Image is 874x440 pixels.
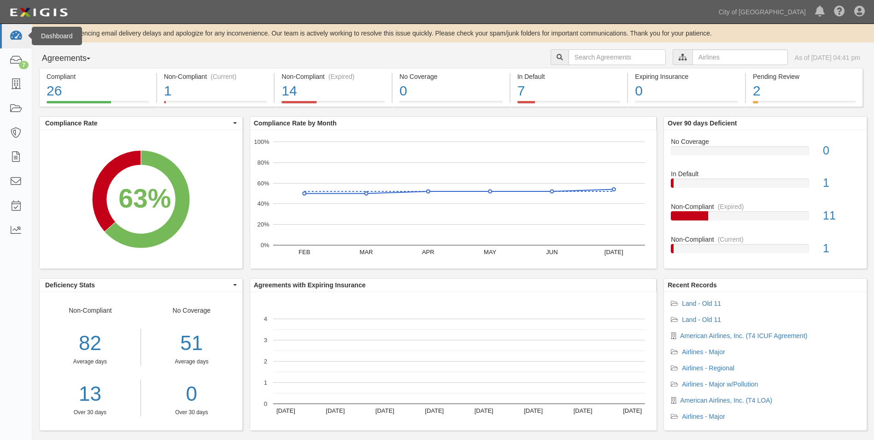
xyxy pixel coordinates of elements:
text: 3 [264,337,267,344]
b: Recent Records [668,281,717,289]
div: 0 [816,143,867,159]
div: Non-Compliant [40,306,141,416]
svg: A chart. [250,130,657,268]
a: Airlines - Major [682,413,725,420]
text: 40% [257,200,269,207]
text: [DATE] [623,407,642,414]
a: No Coverage0 [671,137,860,170]
text: 80% [257,159,269,166]
b: Over 90 days Deficient [668,119,737,127]
text: 100% [254,138,270,145]
div: (Expired) [328,72,355,81]
text: FEB [299,249,310,256]
div: 0 [399,81,503,101]
div: Non-Compliant [664,202,867,211]
div: Over 30 days [40,409,141,416]
text: 1 [264,379,267,386]
div: In Default [664,169,867,178]
a: American Airlines, Inc. (T4 LOA) [680,397,772,404]
text: [DATE] [425,407,444,414]
div: No Coverage [664,137,867,146]
a: Non-Compliant(Current)1 [671,235,860,261]
div: 1 [816,175,867,191]
text: MAR [359,249,373,256]
div: Average days [148,358,235,366]
div: (Expired) [718,202,744,211]
button: Deficiency Stats [40,279,242,291]
text: [DATE] [276,407,295,414]
span: Deficiency Stats [45,280,231,290]
a: 0 [148,380,235,409]
text: [DATE] [524,407,543,414]
b: Agreements with Expiring Insurance [254,281,366,289]
div: 0 [635,81,738,101]
text: [DATE] [375,407,394,414]
span: Compliance Rate [45,119,231,128]
div: 7 [517,81,621,101]
div: As of [DATE] 04:41 pm [795,53,860,62]
input: Search Agreements [569,49,666,65]
text: [DATE] [326,407,345,414]
div: 82 [40,329,141,358]
div: Over 30 days [148,409,235,416]
a: Pending Review2 [746,101,863,108]
div: Expiring Insurance [635,72,738,81]
text: JUN [546,249,557,256]
div: 63% [118,180,171,217]
a: Land - Old 11 [682,300,721,307]
div: Compliant [47,72,149,81]
div: We are experiencing email delivery delays and apologize for any inconvenience. Our team is active... [32,29,874,38]
div: 14 [282,81,385,101]
text: 2 [264,358,267,365]
div: 26 [47,81,149,101]
div: Average days [40,358,141,366]
a: 13 [40,380,141,409]
div: 2 [753,81,856,101]
img: logo-5460c22ac91f19d4615b14bd174203de0afe785f0fc80cf4dbbc73dc1793850b.png [7,4,70,21]
div: (Current) [718,235,744,244]
div: 51 [148,329,235,358]
a: In Default1 [671,169,860,202]
a: Airlines - Major w/Pollution [682,381,758,388]
a: Non-Compliant(Expired)11 [671,202,860,235]
a: Airlines - Major [682,348,725,356]
div: 1 [164,81,267,101]
text: 60% [257,179,269,186]
div: Non-Compliant [664,235,867,244]
div: Non-Compliant (Expired) [282,72,385,81]
a: Non-Compliant(Current)1 [157,101,274,108]
div: Pending Review [753,72,856,81]
div: Dashboard [32,27,82,45]
input: Airlines [692,49,788,65]
text: [DATE] [475,407,493,414]
div: 11 [816,208,867,224]
div: No Coverage [399,72,503,81]
div: (Current) [211,72,236,81]
svg: A chart. [250,292,657,430]
button: Compliance Rate [40,117,242,130]
text: APR [422,249,434,256]
i: Help Center - Complianz [834,6,845,18]
text: [DATE] [573,407,592,414]
text: MAY [484,249,497,256]
a: City of [GEOGRAPHIC_DATA] [714,3,810,21]
button: Agreements [39,49,108,68]
div: 1 [816,240,867,257]
svg: A chart. [40,130,242,268]
a: Land - Old 11 [682,316,721,323]
text: 0 [264,400,267,407]
a: American Airlines, Inc. (T4 ICUF Agreement) [680,332,807,339]
a: Expiring Insurance0 [628,101,745,108]
a: In Default7 [510,101,628,108]
text: 20% [257,221,269,228]
a: No Coverage0 [393,101,510,108]
div: 7 [19,61,29,69]
div: In Default [517,72,621,81]
div: No Coverage [141,306,242,416]
text: [DATE] [604,249,623,256]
